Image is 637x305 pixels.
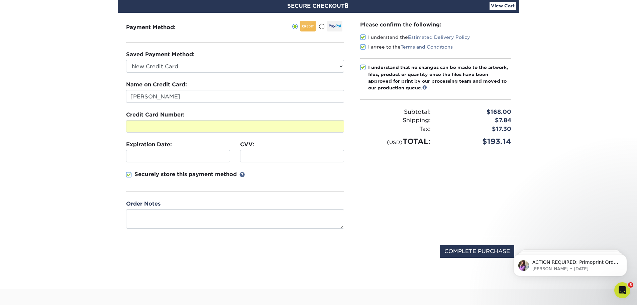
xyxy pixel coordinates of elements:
label: Expiration Date: [126,141,172,149]
span: SECURE CHECKOUT [287,3,350,9]
label: I understand the [360,34,470,41]
h3: Payment Method: [126,24,192,30]
div: Tax: [355,125,436,134]
div: $168.00 [436,108,516,117]
iframe: Secure expiration date input frame [129,153,227,159]
iframe: Intercom notifications message [503,240,637,287]
div: $7.84 [436,116,516,125]
iframe: Secure card number input frame [129,123,341,130]
iframe: Secure CVC input frame [243,153,341,159]
label: Credit Card Number: [126,111,185,119]
label: I agree to the [360,44,453,50]
a: Estimated Delivery Policy [408,34,470,40]
div: Please confirm the following: [360,21,511,28]
div: $17.30 [436,125,516,134]
div: Subtotal: [355,108,436,117]
p: Securely store this payment method [134,170,237,178]
div: $193.14 [436,136,516,147]
div: TOTAL: [355,136,436,147]
label: CVV: [240,141,254,149]
label: Saved Payment Method: [126,51,195,59]
div: Shipping: [355,116,436,125]
input: First & Last Name [126,90,344,103]
label: Order Notes [126,200,161,208]
img: DigiCert Secured Site Seal [123,245,156,265]
label: Name on Credit Card: [126,81,187,89]
a: Terms and Conditions [401,44,453,50]
small: (USD) [387,139,403,145]
iframe: Intercom live chat [614,282,630,298]
input: COMPLETE PURCHASE [440,245,514,258]
a: View Cart [490,2,516,10]
span: 8 [628,282,633,288]
div: I understand that no changes can be made to the artwork, files, product or quantity once the file... [368,64,511,91]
